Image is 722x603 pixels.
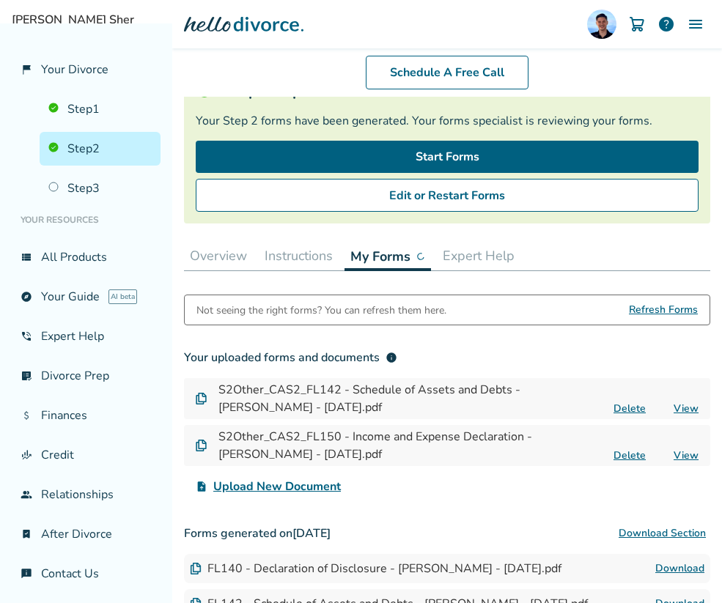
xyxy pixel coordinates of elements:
[628,15,646,33] img: Cart
[12,557,161,591] a: chat_infoContact Us
[196,113,699,129] div: Your Step 2 forms have been generated. Your forms specialist is reviewing your forms.
[41,62,108,78] span: Your Divorce
[587,10,616,39] img: Omar Sher
[614,519,710,548] button: Download Section
[12,240,161,274] a: view_listAll Products
[196,141,699,173] a: Start Forms
[386,352,397,363] span: info
[674,402,699,415] a: View
[21,449,32,461] span: finance_mode
[21,370,32,382] span: list_alt_check
[609,448,650,463] button: Delete
[649,533,722,603] iframe: Chat Widget
[184,349,397,366] div: Your uploaded forms and documents
[190,561,561,577] div: FL140 - Declaration of Disclosure - [PERSON_NAME] - [DATE].pdf
[21,528,32,540] span: bookmark_check
[218,381,603,416] h4: S2Other_CAS2_FL142 - Schedule of Assets and Debts - [PERSON_NAME] - [DATE].pdf
[21,64,32,75] span: flag_2
[609,401,650,416] button: Delete
[196,295,446,325] div: Not seeing the right forms? You can refresh them here.
[213,478,341,495] span: Upload New Document
[196,393,207,404] img: Document
[437,241,520,270] button: Expert Help
[259,241,339,270] button: Instructions
[21,489,32,500] span: group
[40,132,161,166] a: Step2
[196,179,699,212] button: Edit or Restart Forms
[40,92,161,126] a: Step1
[12,53,161,86] a: flag_2Your Divorce
[12,12,710,28] span: [PERSON_NAME] Sher
[196,440,207,451] img: Document
[12,359,161,393] a: list_alt_checkDivorce Prep
[108,289,137,304] span: AI beta
[12,205,161,234] li: Your Resources
[674,448,699,462] a: View
[12,517,161,551] a: bookmark_checkAfter Divorce
[21,330,32,342] span: phone_in_talk
[21,410,32,421] span: attach_money
[12,399,161,432] a: attach_moneyFinances
[366,56,528,89] a: Schedule A Free Call
[12,280,161,314] a: exploreYour GuideAI beta
[629,295,698,325] span: Refresh Forms
[218,428,603,463] h4: S2Other_CAS2_FL150 - Income and Expense Declaration - [PERSON_NAME] - [DATE].pdf
[345,241,431,271] button: My Forms
[40,171,161,205] a: Step3
[687,15,704,33] img: Menu
[196,481,207,492] span: upload_file
[21,291,32,303] span: explore
[184,519,710,548] h3: Forms generated on [DATE]
[21,251,32,263] span: view_list
[416,252,425,261] img: ...
[12,319,161,353] a: phone_in_talkExpert Help
[21,568,32,580] span: chat_info
[12,478,161,511] a: groupRelationships
[12,438,161,472] a: finance_modeCredit
[657,15,675,33] a: help
[184,241,253,270] button: Overview
[190,563,202,574] img: Document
